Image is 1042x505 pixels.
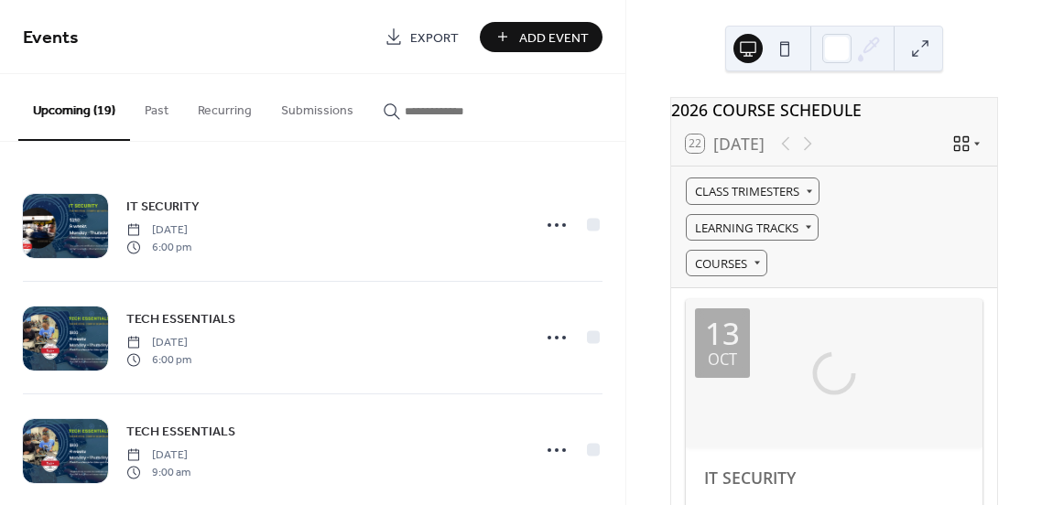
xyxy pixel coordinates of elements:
[480,22,602,52] button: Add Event
[126,351,191,368] span: 6:00 pm
[18,74,130,141] button: Upcoming (19)
[126,310,235,329] span: TECH ESSENTIALS
[126,198,200,217] span: IT SECURITY
[126,239,191,255] span: 6:00 pm
[126,196,200,217] a: IT SECURITY
[126,464,190,480] span: 9:00 am
[705,318,740,349] div: 13
[126,423,235,442] span: TECH ESSENTIALS
[708,352,737,368] div: Oct
[126,447,190,464] span: [DATE]
[266,74,368,139] button: Submissions
[410,28,459,48] span: Export
[126,308,235,329] a: TECH ESSENTIALS
[130,74,183,139] button: Past
[23,20,79,56] span: Events
[126,335,191,351] span: [DATE]
[371,22,472,52] a: Export
[183,74,266,139] button: Recurring
[671,98,997,122] div: 2026 COURSE SCHEDULE
[704,467,796,489] a: IT SECURITY
[126,222,191,239] span: [DATE]
[126,421,235,442] a: TECH ESSENTIALS
[519,28,589,48] span: Add Event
